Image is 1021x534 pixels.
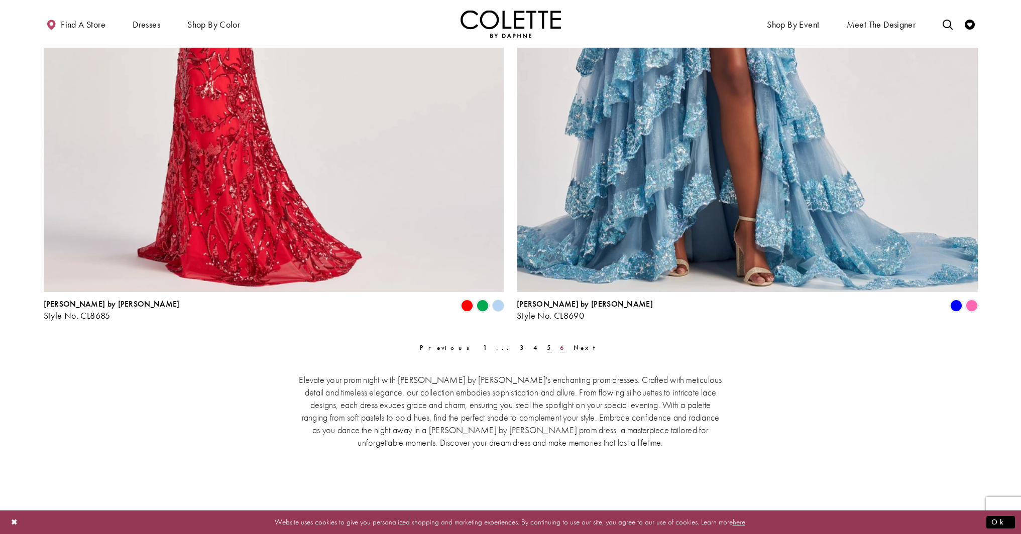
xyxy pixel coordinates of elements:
span: 4 [533,343,538,352]
span: 1 [483,343,488,352]
i: Periwinkle [492,300,504,312]
a: Find a store [44,10,108,38]
span: Dresses [133,20,160,30]
a: ... [493,340,515,355]
span: 3 [520,343,525,352]
a: Prev Page [417,340,478,355]
span: Dresses [130,10,163,38]
span: Current Page [544,340,555,355]
a: here [733,517,745,527]
a: Page 1 [480,340,491,355]
span: Style No. CL8690 [517,310,584,321]
a: Page 3 [517,340,528,355]
span: Shop By Event [764,10,822,38]
a: Check Wishlist [962,10,977,38]
i: Pink [966,300,978,312]
img: Colette by Daphne [461,10,561,38]
span: [PERSON_NAME] by [PERSON_NAME] [517,299,653,309]
i: Blue [950,300,962,312]
a: Page 6 [557,340,568,355]
i: Emerald [477,300,489,312]
span: ... [496,343,512,352]
span: Find a store [61,20,105,30]
p: Elevate your prom night with [PERSON_NAME] by [PERSON_NAME]'s enchanting prom dresses. Crafted wi... [297,373,724,449]
p: Website uses cookies to give you personalized shopping and marketing experiences. By continuing t... [72,515,949,529]
a: Toggle search [940,10,955,38]
span: Previous [420,343,475,352]
i: Red [461,300,473,312]
span: 5 [547,343,552,352]
a: Page 4 [530,340,541,355]
div: Colette by Daphne Style No. CL8685 [44,300,180,321]
span: Shop By Event [767,20,819,30]
span: Shop by color [187,20,240,30]
button: Submit Dialog [986,516,1015,528]
div: Colette by Daphne Style No. CL8690 [517,300,653,321]
span: 6 [560,343,565,352]
span: [PERSON_NAME] by [PERSON_NAME] [44,299,180,309]
span: Next [574,343,601,352]
span: Style No. CL8685 [44,310,110,321]
a: Visit Home Page [461,10,561,38]
span: Meet the designer [847,20,916,30]
span: Shop by color [185,10,243,38]
a: Meet the designer [844,10,919,38]
a: Next Page [571,340,604,355]
button: Close Dialog [6,513,23,531]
